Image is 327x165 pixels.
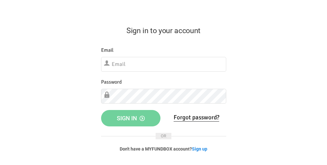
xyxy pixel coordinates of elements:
[117,115,145,122] span: Sign in
[101,25,226,36] h2: Sign in to your account
[192,146,207,151] a: Sign up
[101,46,114,54] label: Email
[101,146,226,152] p: Don't have a MYFUNDBOX account?
[156,133,171,139] span: OR
[174,114,219,122] a: Forgot password?
[101,110,160,127] button: Sign in
[101,78,122,86] label: Password
[101,57,226,72] input: Email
